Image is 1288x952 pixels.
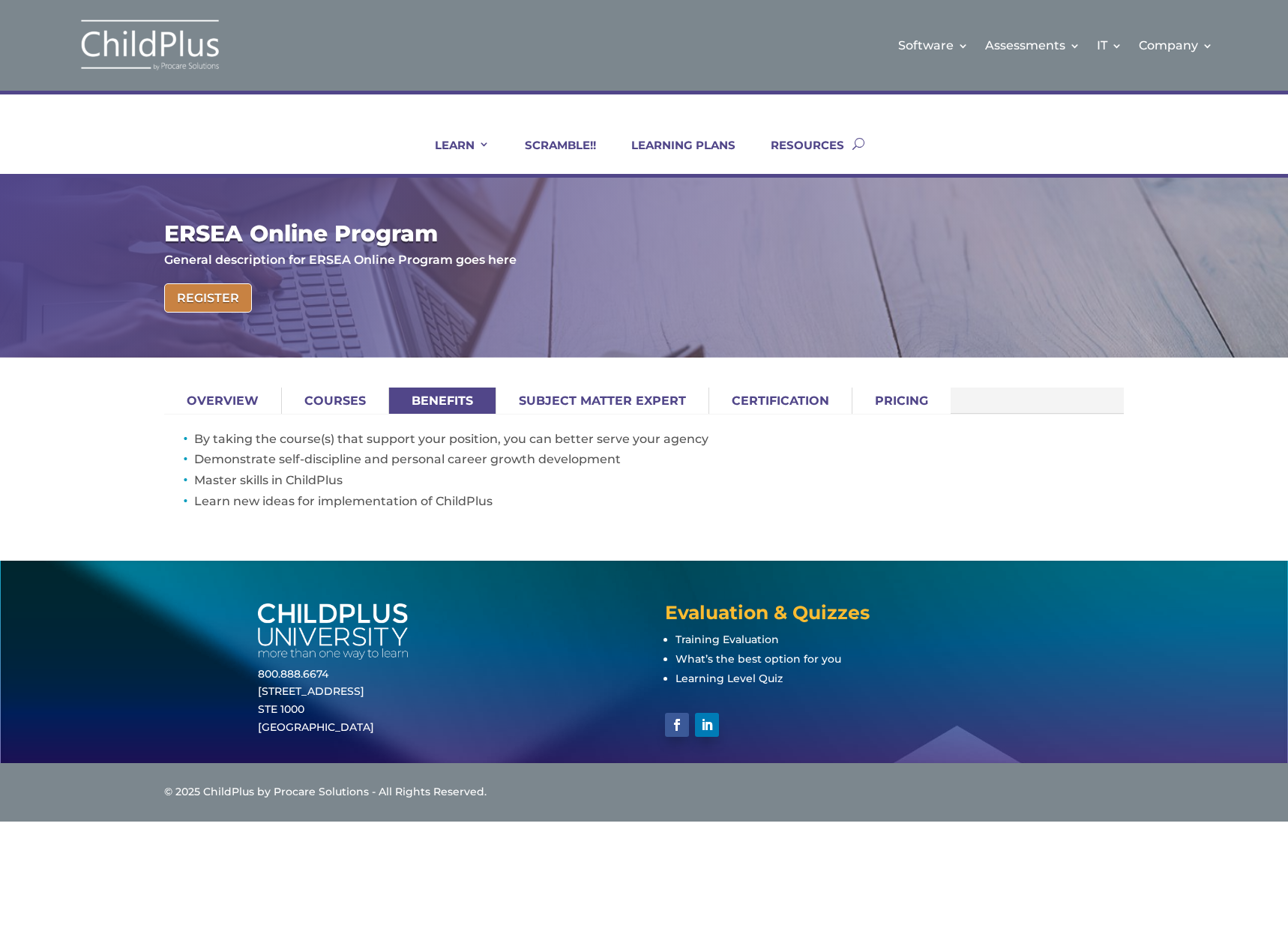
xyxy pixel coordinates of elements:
[164,223,1116,253] h1: ERSEA Online Program
[416,138,490,174] a: LEARN
[675,633,779,646] a: Training Evaluation
[164,283,252,313] a: Register
[258,684,374,734] a: [STREET_ADDRESS]STE 1000[GEOGRAPHIC_DATA]
[194,474,1101,495] li: Master skills in ChildPlus
[695,713,719,737] a: Follow on LinkedIn
[389,388,496,414] a: Benefits
[1097,15,1122,76] a: IT
[496,388,708,414] a: Subject Matter Expert
[985,15,1080,76] a: Assessments
[898,15,969,76] a: Software
[258,603,408,660] img: white-cpu-wordmark
[194,433,1101,454] li: By taking the course(s) that support your position, you can better serve your agency
[282,388,388,414] a: Courses
[506,138,596,174] a: SCRAMBLE!!
[194,495,1101,516] li: Learn new ideas for implementation of ChildPlus
[709,388,852,414] a: Certification
[164,388,281,414] a: Overview
[665,603,1030,630] h4: Evaluation & Quizzes
[752,138,844,174] a: RESOURCES
[665,713,689,737] a: Follow on Facebook
[258,667,328,681] a: 800.888.6674
[852,388,951,414] a: Pricing
[675,672,783,685] a: Learning Level Quiz
[1139,15,1213,76] a: Company
[164,783,1124,801] div: © 2025 ChildPlus by Procare Solutions - All Rights Reserved.
[194,453,1101,474] li: Demonstrate self-discipline and personal career growth development
[613,138,735,174] a: LEARNING PLANS
[164,253,1116,268] p: General description for ERSEA Online Program goes here
[675,652,841,666] a: What’s the best option for you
